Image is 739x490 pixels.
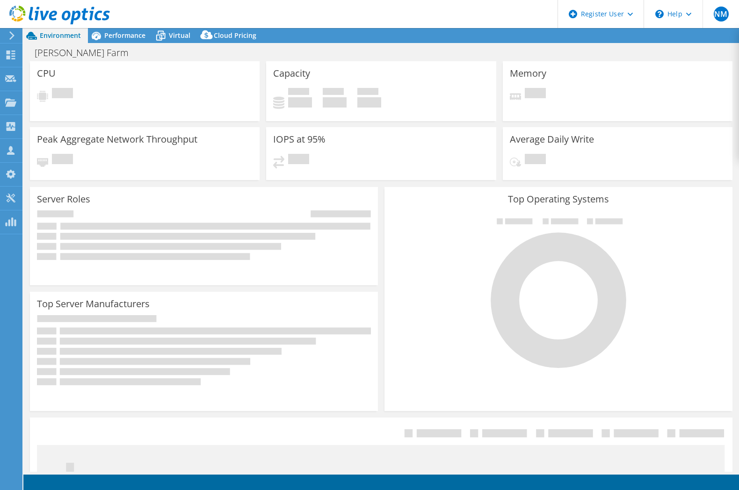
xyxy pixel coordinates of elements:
span: Performance [104,31,145,40]
h3: Peak Aggregate Network Throughput [37,134,197,144]
h3: Capacity [273,68,310,79]
h4: 0 GiB [323,97,347,108]
span: Free [323,88,344,97]
span: Pending [288,154,309,166]
span: Pending [52,88,73,101]
span: NM [714,7,729,22]
h1: [PERSON_NAME] Farm [30,48,143,58]
h3: IOPS at 95% [273,134,326,144]
span: Virtual [169,31,190,40]
span: Pending [52,154,73,166]
span: Cloud Pricing [214,31,256,40]
h3: Server Roles [37,194,90,204]
span: Environment [40,31,81,40]
svg: \n [655,10,664,18]
span: Pending [525,88,546,101]
h3: Top Server Manufacturers [37,299,150,309]
span: Pending [525,154,546,166]
h3: CPU [37,68,56,79]
h3: Top Operating Systems [391,194,725,204]
span: Used [288,88,309,97]
h4: 0 GiB [288,97,312,108]
span: Total [357,88,378,97]
h3: Average Daily Write [510,134,594,144]
h3: Memory [510,68,546,79]
h4: 0 GiB [357,97,381,108]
